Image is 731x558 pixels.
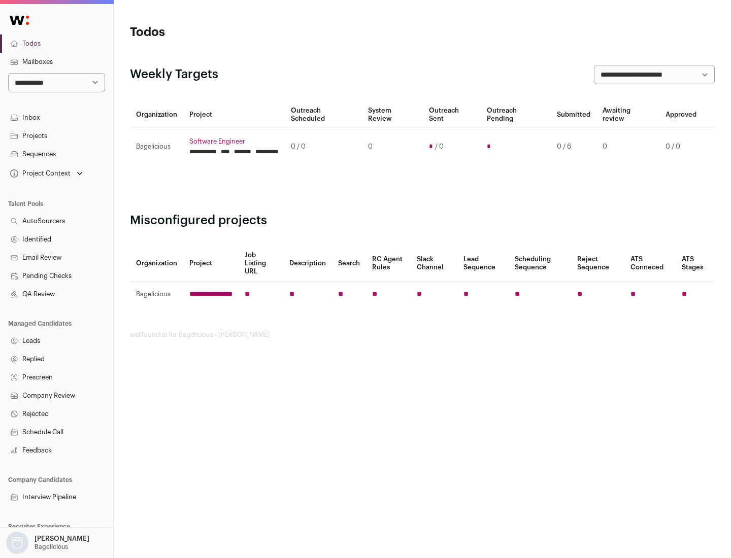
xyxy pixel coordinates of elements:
[571,245,625,282] th: Reject Sequence
[596,100,659,129] th: Awaiting review
[481,100,550,129] th: Outreach Pending
[285,129,362,164] td: 0 / 0
[457,245,509,282] th: Lead Sequence
[130,129,183,164] td: Bagelicious
[189,137,279,146] a: Software Engineer
[596,129,659,164] td: 0
[332,245,366,282] th: Search
[362,100,422,129] th: System Review
[130,100,183,129] th: Organization
[4,10,35,30] img: Wellfound
[239,245,283,282] th: Job Listing URL
[4,532,91,554] button: Open dropdown
[35,535,89,543] p: [PERSON_NAME]
[362,129,422,164] td: 0
[411,245,457,282] th: Slack Channel
[659,129,703,164] td: 0 / 0
[624,245,675,282] th: ATS Conneced
[423,100,481,129] th: Outreach Sent
[183,100,285,129] th: Project
[8,166,85,181] button: Open dropdown
[659,100,703,129] th: Approved
[35,543,68,551] p: Bagelicious
[130,282,183,307] td: Bagelicious
[130,24,325,41] h1: Todos
[509,245,571,282] th: Scheduling Sequence
[551,129,596,164] td: 0 / 6
[283,245,332,282] th: Description
[285,100,362,129] th: Outreach Scheduled
[183,245,239,282] th: Project
[130,245,183,282] th: Organization
[130,331,715,339] footer: wellfound:ai for Bagelicious - [PERSON_NAME]
[551,100,596,129] th: Submitted
[6,532,28,554] img: nopic.png
[676,245,715,282] th: ATS Stages
[8,169,71,178] div: Project Context
[435,143,444,151] span: / 0
[366,245,410,282] th: RC Agent Rules
[130,66,218,83] h2: Weekly Targets
[130,213,715,229] h2: Misconfigured projects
